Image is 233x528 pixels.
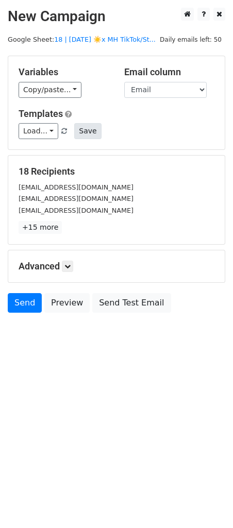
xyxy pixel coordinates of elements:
[54,36,156,43] a: 18 | [DATE] ☀️x MH TikTok/St...
[19,183,134,191] small: [EMAIL_ADDRESS][DOMAIN_NAME]
[19,261,214,272] h5: Advanced
[156,34,225,45] span: Daily emails left: 50
[181,479,233,528] iframe: Chat Widget
[19,221,62,234] a: +15 more
[44,293,90,313] a: Preview
[19,123,58,139] a: Load...
[19,207,134,214] small: [EMAIL_ADDRESS][DOMAIN_NAME]
[8,36,156,43] small: Google Sheet:
[156,36,225,43] a: Daily emails left: 50
[19,82,81,98] a: Copy/paste...
[74,123,101,139] button: Save
[19,66,109,78] h5: Variables
[19,108,63,119] a: Templates
[8,293,42,313] a: Send
[92,293,171,313] a: Send Test Email
[8,8,225,25] h2: New Campaign
[19,195,134,202] small: [EMAIL_ADDRESS][DOMAIN_NAME]
[19,166,214,177] h5: 18 Recipients
[124,66,214,78] h5: Email column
